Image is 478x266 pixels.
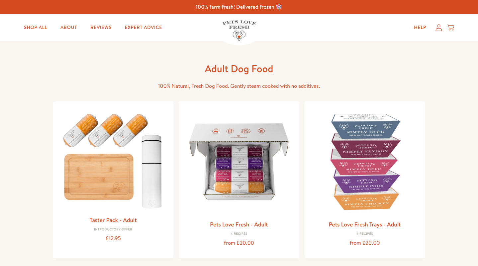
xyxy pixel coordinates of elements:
[85,21,117,34] a: Reviews
[184,107,294,217] img: Pets Love Fresh - Adult
[19,21,52,34] a: Shop All
[158,82,320,90] span: 100% Natural, Fresh Dog Food. Gently steam cooked with no additives.
[90,216,137,224] a: Taster Pack - Adult
[409,21,431,34] a: Help
[310,107,420,217] img: Pets Love Fresh Trays - Adult
[223,20,256,41] img: Pets Love Fresh
[184,239,294,248] div: from £20.00
[184,232,294,236] div: 4 Recipes
[58,107,168,212] img: Taster Pack - Adult
[310,232,420,236] div: 4 Recipes
[120,21,167,34] a: Expert Advice
[55,21,82,34] a: About
[310,239,420,248] div: from £20.00
[58,228,168,232] div: Introductory Offer
[210,220,268,228] a: Pets Love Fresh - Adult
[133,62,345,75] h1: Adult Dog Food
[58,234,168,243] div: £12.95
[329,220,401,228] a: Pets Love Fresh Trays - Adult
